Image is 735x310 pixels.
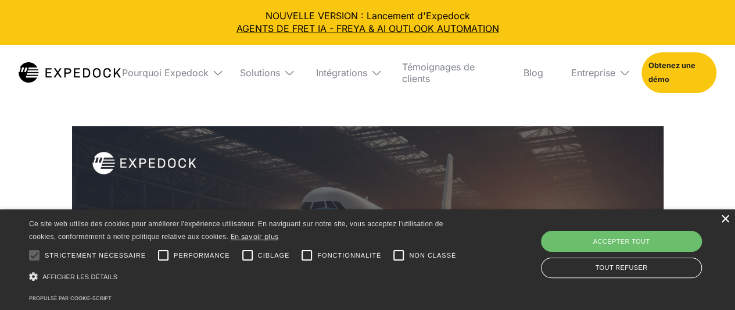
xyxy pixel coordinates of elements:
[29,220,443,241] font: Ce site web utilise des cookies pour améliorer l'expérience utilisateur. En naviguant sur notre s...
[236,23,499,34] font: AGENTS DE FRET IA - FREYA & AI OUTLOOK AUTOMATION
[677,254,735,310] div: Le monde est
[541,231,702,252] div: Accepter tout
[307,45,383,101] div: Intégrations
[393,45,505,101] a: Témoignages de clients
[42,273,117,280] font: Afficher les détails
[9,22,726,35] a: AGENTS DE FRET IA - FREYA & AI OUTLOOK AUTOMATION
[571,67,615,79] font: Entreprise
[524,67,543,79] font: Blog
[562,45,632,101] div: Entreprise
[122,67,209,79] font: Pourquoi Expedock
[648,61,695,84] font: Obtenez une démo
[720,215,729,224] div: Fermer
[409,252,456,259] font: Non classé
[641,52,716,93] a: Obtenez une démo
[266,10,470,22] font: NOUVELLE VERSION : Lancement d'Expedock
[29,269,469,285] div: Afficher les détails
[593,238,650,245] font: Accepter tout
[316,67,367,79] font: Intégrations
[317,252,381,259] font: Fonctionnalité
[514,45,553,101] a: Blog
[541,258,702,278] div: Tout refuser
[174,252,230,259] font: Performance
[402,61,475,84] font: Témoignages de clients
[45,252,146,259] font: Strictement nécessaire
[258,252,290,259] font: Ciblage
[240,67,280,79] font: Solutions
[720,209,730,228] font: ×
[231,45,297,101] div: Solutions
[677,254,735,310] iframe: Widget de discussion
[231,232,278,241] a: En savoir plus
[113,45,221,101] div: Pourquoi Expedock
[29,295,112,301] a: Propulsé par cookie-script
[595,264,647,271] font: Tout refuser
